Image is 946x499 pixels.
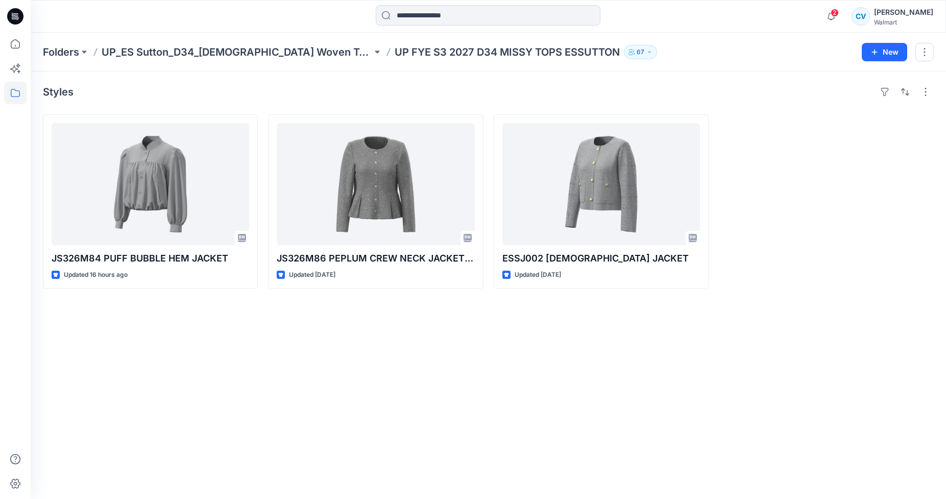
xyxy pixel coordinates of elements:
p: Updated 16 hours ago [64,270,128,280]
p: UP FYE S3 2027 D34 MISSY TOPS ESSUTTON [395,45,620,59]
h4: Styles [43,86,74,98]
a: JS326M84 PUFF BUBBLE HEM JACKET [52,123,249,245]
p: JS326M84 PUFF BUBBLE HEM JACKET [52,251,249,266]
button: New [862,43,907,61]
div: [PERSON_NAME] [874,6,933,18]
p: JS326M86 PEPLUM CREW NECK JACKET v2 [277,251,474,266]
p: 67 [637,46,644,58]
a: ESSJ002 LADY JACKET [502,123,700,245]
p: Updated [DATE] [289,270,335,280]
a: UP_ES Sutton_D34_[DEMOGRAPHIC_DATA] Woven Tops [102,45,372,59]
span: 2 [831,9,839,17]
button: 67 [624,45,657,59]
div: CV [852,7,870,26]
p: Updated [DATE] [515,270,561,280]
p: ESSJ002 [DEMOGRAPHIC_DATA] JACKET [502,251,700,266]
a: JS326M86 PEPLUM CREW NECK JACKET v2 [277,123,474,245]
div: Walmart [874,18,933,26]
a: Folders [43,45,79,59]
